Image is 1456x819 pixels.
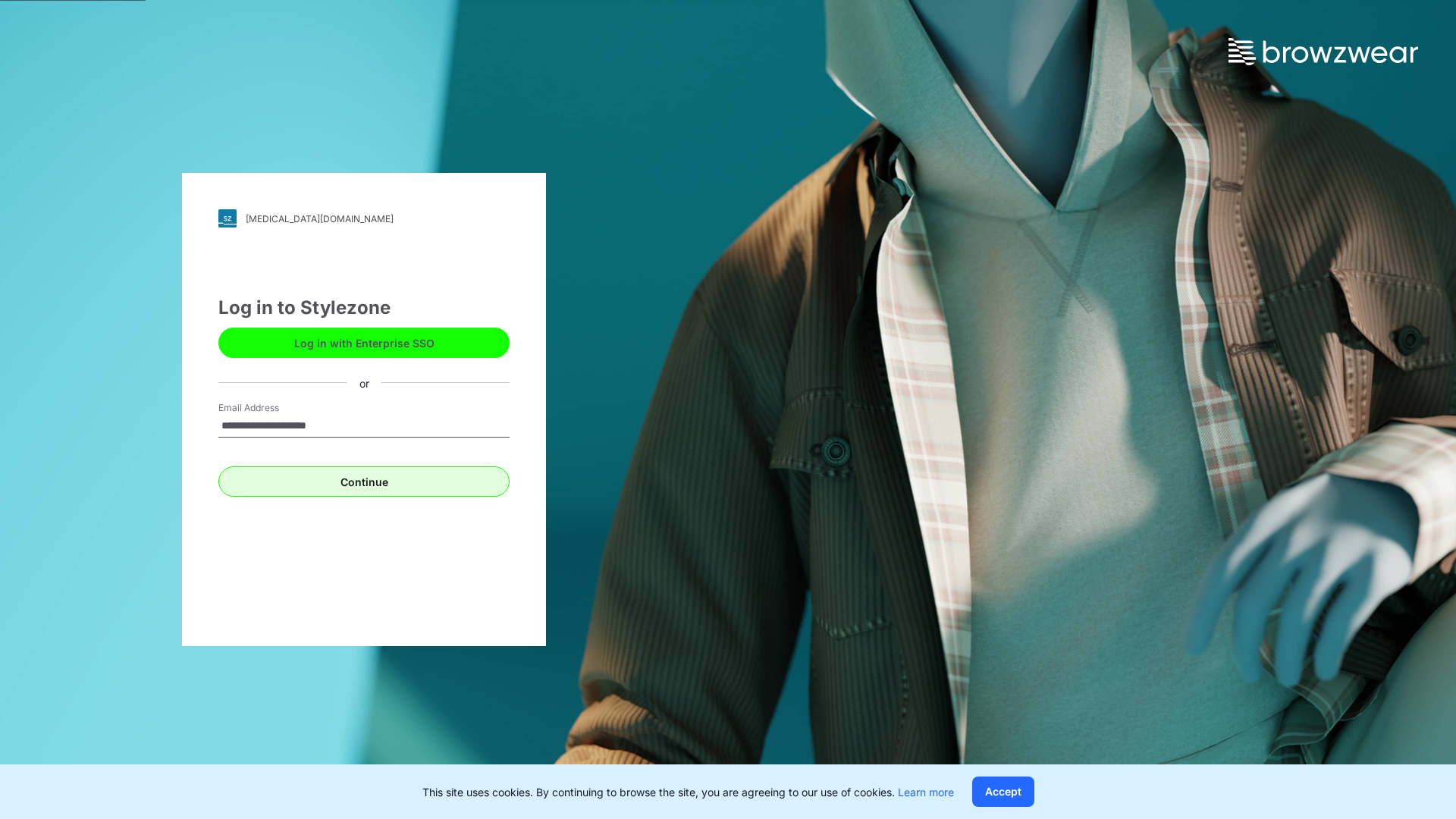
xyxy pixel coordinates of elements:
a: [MEDICAL_DATA][DOMAIN_NAME] [218,209,510,227]
button: Accept [972,777,1034,807]
a: Learn more [898,786,954,799]
div: Log in to Stylezone [218,294,510,322]
div: [MEDICAL_DATA][DOMAIN_NAME] [246,213,394,224]
img: browzwear-logo.73288ffb.svg [1228,38,1418,65]
img: svg+xml;base64,PHN2ZyB3aWR0aD0iMjgiIGhlaWdodD0iMjgiIHZpZXdCb3g9IjAgMCAyOCAyOCIgZmlsbD0ibm9uZSIgeG... [218,209,237,227]
div: or [347,375,381,391]
label: Email Address [218,401,325,415]
button: Continue [218,466,510,497]
p: This site uses cookies. By continuing to browse the site, you are agreeing to our use of cookies. [422,784,954,800]
button: Log in with Enterprise SSO [218,328,510,358]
